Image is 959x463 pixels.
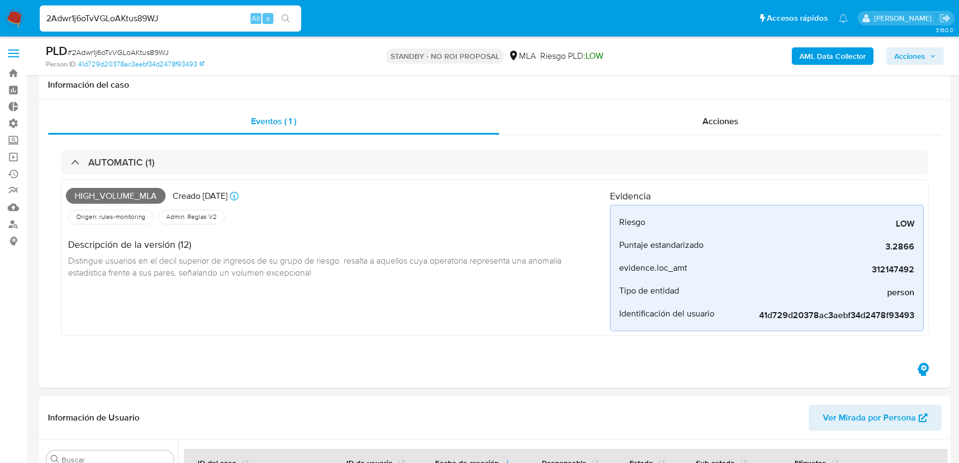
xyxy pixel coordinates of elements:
[703,115,738,127] span: Acciones
[61,150,929,175] div: AUTOMATIC (1)
[165,212,218,221] span: Admin. Reglas V2
[809,405,942,431] button: Ver Mirada por Persona
[508,50,536,62] div: MLA
[252,13,260,23] span: Alt
[823,405,916,431] span: Ver Mirada por Persona
[68,254,564,278] span: Distingue usuarios en el decil superior de ingresos de su grupo de riesgo. resalta a aquellos cuy...
[799,47,866,65] b: AML Data Collector
[75,212,146,221] span: Origen: rules-monitoring
[68,239,601,251] h4: Descripción de la versión (12)
[266,13,270,23] span: s
[894,47,925,65] span: Acciones
[540,50,603,62] span: Riesgo PLD:
[839,14,848,23] a: Notificaciones
[274,11,297,26] button: search-icon
[386,48,504,64] p: STANDBY - NO ROI PROPOSAL
[48,412,139,423] h1: Información de Usuario
[767,13,828,24] span: Accesos rápidos
[68,47,169,58] span: # 2Adwr1j6oTvVGLoAKtus89WJ
[874,13,936,23] p: sandra.chabay@mercadolibre.com
[251,115,296,127] span: Eventos ( 1 )
[88,156,155,168] h3: AUTOMATIC (1)
[792,47,874,65] button: AML Data Collector
[939,13,951,24] a: Salir
[40,11,301,26] input: Buscar usuario o caso...
[887,47,944,65] button: Acciones
[66,188,166,204] span: High_volume_mla
[48,80,942,90] h1: Información del caso
[173,190,228,202] p: Creado [DATE]
[46,59,76,69] b: Person ID
[46,42,68,59] b: PLD
[78,59,204,69] a: 41d729d20378ac3aebf34d2478f93493
[585,50,603,62] span: LOW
